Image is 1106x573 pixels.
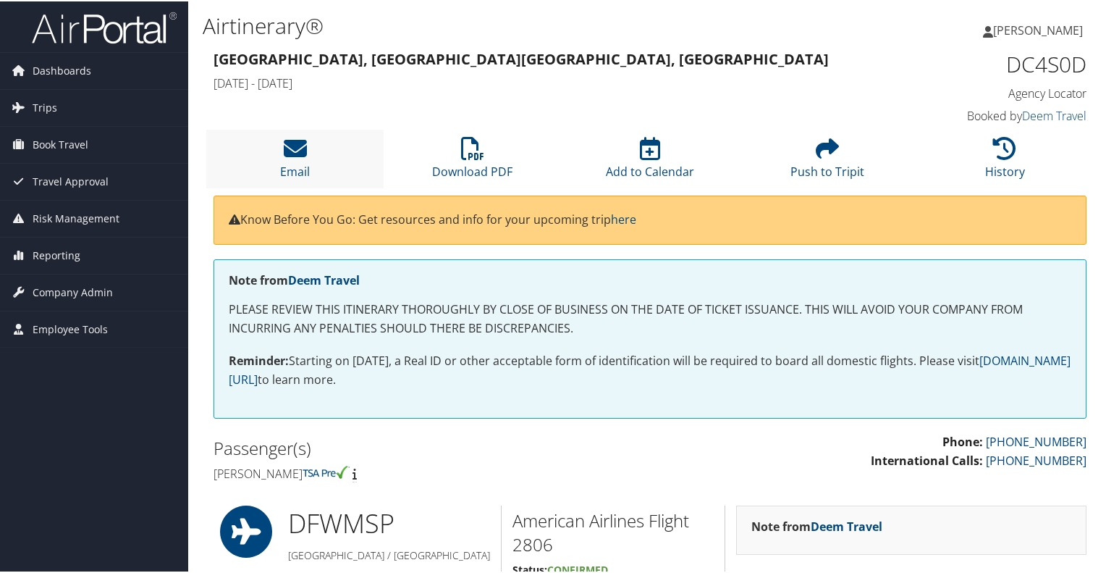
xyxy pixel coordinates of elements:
[33,162,109,198] span: Travel Approval
[214,464,639,480] h4: [PERSON_NAME]
[942,432,983,448] strong: Phone:
[985,143,1025,178] a: History
[229,351,289,367] strong: Reminder:
[33,236,80,272] span: Reporting
[432,143,512,178] a: Download PDF
[229,299,1071,336] p: PLEASE REVIEW THIS ITINERARY THOROUGHLY BY CLOSE OF BUSINESS ON THE DATE OF TICKET ISSUANCE. THIS...
[986,432,1086,448] a: [PHONE_NUMBER]
[214,74,863,90] h4: [DATE] - [DATE]
[751,517,882,533] strong: Note from
[280,143,310,178] a: Email
[885,106,1086,122] h4: Booked by
[229,351,1071,388] p: Starting on [DATE], a Real ID or other acceptable form of identification will be required to boar...
[986,451,1086,467] a: [PHONE_NUMBER]
[214,48,829,67] strong: [GEOGRAPHIC_DATA], [GEOGRAPHIC_DATA] [GEOGRAPHIC_DATA], [GEOGRAPHIC_DATA]
[33,310,108,346] span: Employee Tools
[33,88,57,125] span: Trips
[606,143,694,178] a: Add to Calendar
[33,199,119,235] span: Risk Management
[229,209,1071,228] p: Know Before You Go: Get resources and info for your upcoming trip
[983,7,1097,51] a: [PERSON_NAME]
[229,351,1071,386] a: [DOMAIN_NAME][URL]
[32,9,177,43] img: airportal-logo.png
[1022,106,1086,122] a: Deem Travel
[229,271,360,287] strong: Note from
[811,517,882,533] a: Deem Travel
[993,21,1083,37] span: [PERSON_NAME]
[885,84,1086,100] h4: Agency Locator
[288,504,490,540] h1: DFW MSP
[214,435,639,459] h2: Passenger(s)
[33,125,88,162] span: Book Travel
[790,143,864,178] a: Push to Tripit
[33,273,113,309] span: Company Admin
[512,507,714,556] h2: American Airlines Flight 2806
[885,48,1086,78] h1: DC4S0D
[203,9,799,40] h1: Airtinerary®
[871,451,983,467] strong: International Calls:
[288,271,360,287] a: Deem Travel
[611,210,636,226] a: here
[288,547,490,561] h5: [GEOGRAPHIC_DATA] / [GEOGRAPHIC_DATA]
[33,51,91,88] span: Dashboards
[303,464,350,477] img: tsa-precheck.png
